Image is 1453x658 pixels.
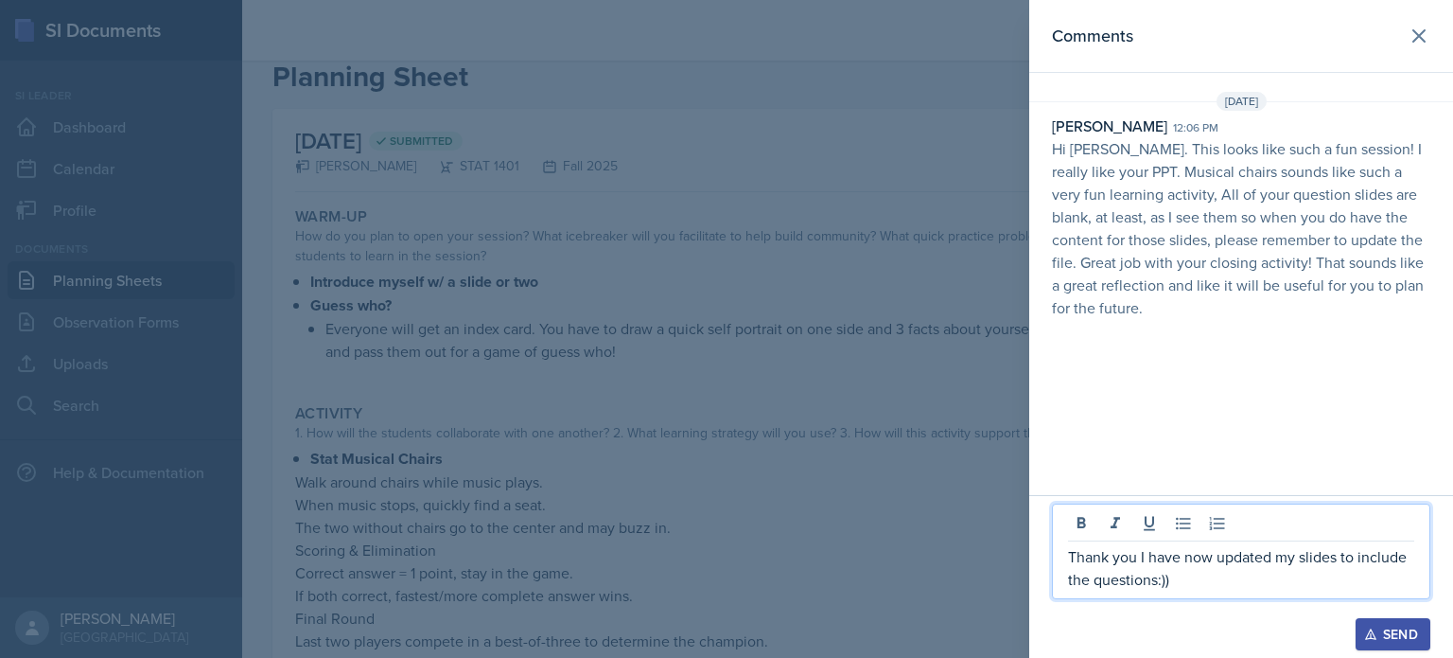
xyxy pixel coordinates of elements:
button: Send [1356,618,1430,650]
span: [DATE] [1217,92,1267,111]
div: 12:06 pm [1173,119,1218,136]
p: Hi [PERSON_NAME]. This looks like such a fun session! I really like your PPT. Musical chairs soun... [1052,137,1430,319]
div: Send [1368,627,1418,642]
h2: Comments [1052,23,1133,49]
div: [PERSON_NAME] [1052,115,1167,137]
p: Thank you I have now updated my slides to include the questions:)) [1068,545,1414,591]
